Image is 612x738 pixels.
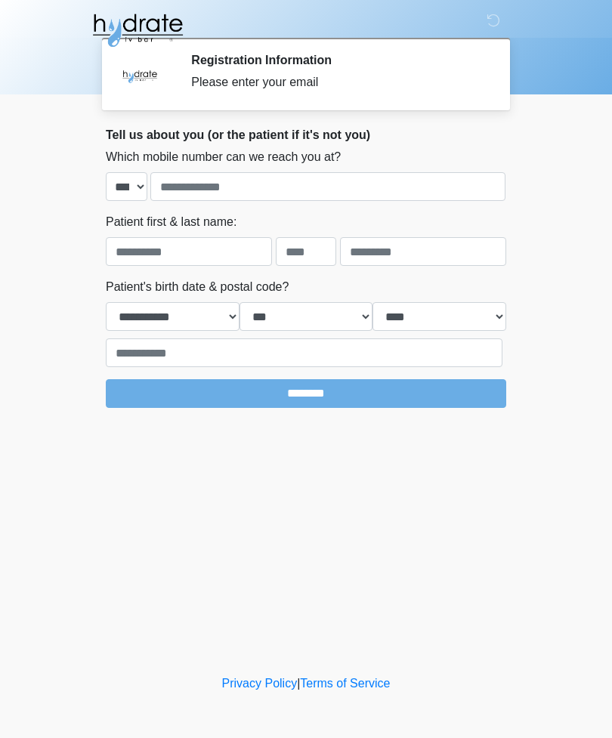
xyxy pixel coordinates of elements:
img: Hydrate IV Bar - Fort Collins Logo [91,11,184,49]
label: Patient first & last name: [106,213,236,231]
img: Agent Avatar [117,53,162,98]
a: | [297,677,300,690]
div: Please enter your email [191,73,484,91]
a: Privacy Policy [222,677,298,690]
label: Patient's birth date & postal code? [106,278,289,296]
h2: Tell us about you (or the patient if it's not you) [106,128,506,142]
a: Terms of Service [300,677,390,690]
label: Which mobile number can we reach you at? [106,148,341,166]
